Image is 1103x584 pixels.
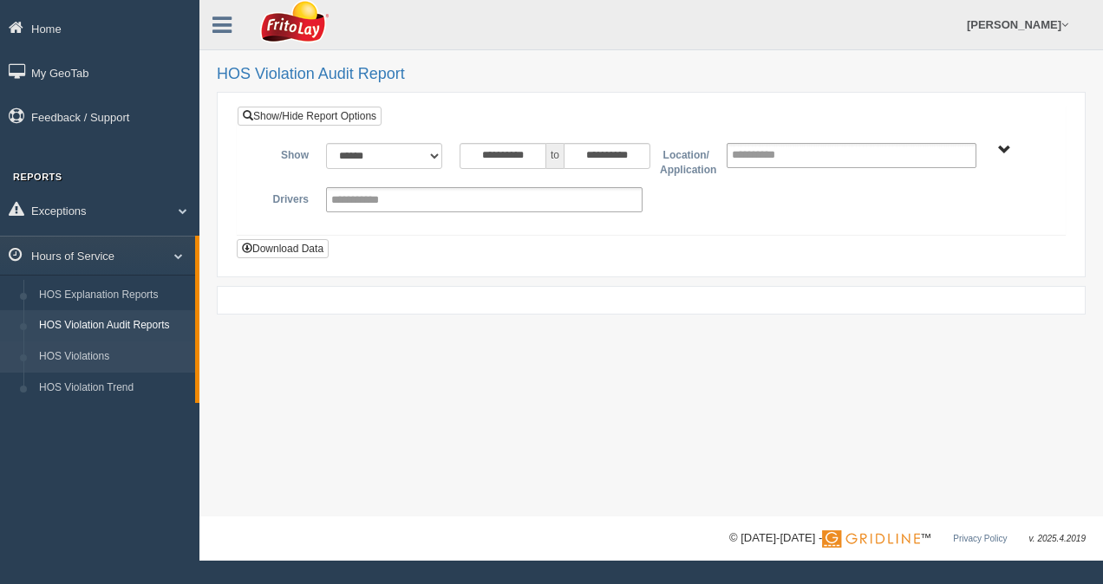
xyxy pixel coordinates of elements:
[251,187,317,208] label: Drivers
[546,143,564,169] span: to
[953,534,1007,543] a: Privacy Policy
[822,530,920,548] img: Gridline
[251,143,317,164] label: Show
[31,373,195,404] a: HOS Violation Trend
[651,143,718,178] label: Location/ Application
[31,280,195,311] a: HOS Explanation Reports
[31,310,195,341] a: HOS Violation Audit Reports
[237,239,329,258] button: Download Data
[217,66,1086,83] h2: HOS Violation Audit Report
[238,107,382,126] a: Show/Hide Report Options
[1029,534,1086,543] span: v. 2025.4.2019
[729,529,1086,548] div: © [DATE]-[DATE] - ™
[31,341,195,373] a: HOS Violations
